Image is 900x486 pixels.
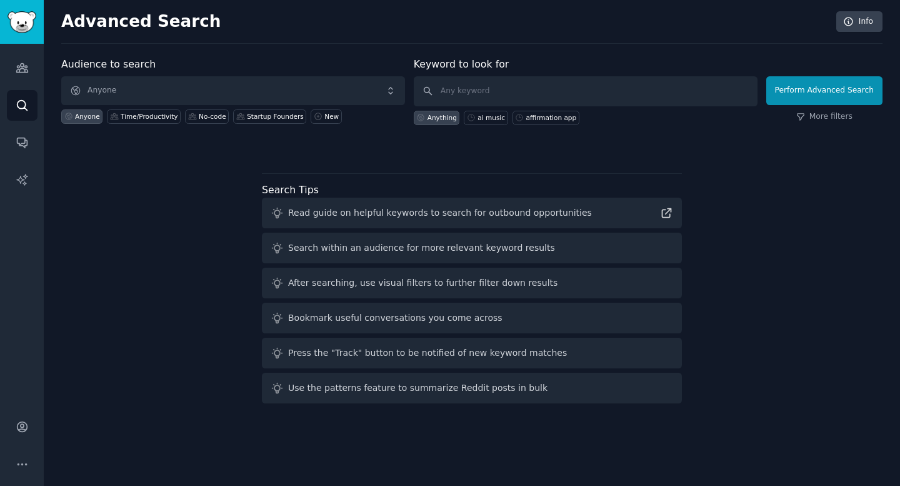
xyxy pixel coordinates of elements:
div: Read guide on helpful keywords to search for outbound opportunities [288,206,592,220]
div: Use the patterns feature to summarize Reddit posts in bulk [288,382,547,395]
label: Audience to search [61,58,156,70]
div: Anything [427,113,457,122]
a: Info [836,11,882,33]
div: ai music [477,113,505,122]
input: Any keyword [414,76,757,106]
div: Anyone [75,112,100,121]
div: Search within an audience for more relevant keyword results [288,241,555,255]
label: Search Tips [262,184,319,196]
a: More filters [796,111,852,123]
div: affirmation app [526,113,577,122]
div: Press the "Track" button to be notified of new keyword matches [288,347,567,360]
div: New [324,112,339,121]
h2: Advanced Search [61,12,829,32]
div: After searching, use visual filters to further filter down results [288,276,557,290]
div: No-code [199,112,226,121]
a: New [311,109,341,124]
div: Startup Founders [247,112,304,121]
img: GummySearch logo [7,11,36,33]
label: Keyword to look for [414,58,509,70]
button: Perform Advanced Search [766,76,882,105]
div: Time/Productivity [121,112,177,121]
button: Anyone [61,76,405,105]
div: Bookmark useful conversations you come across [288,311,502,325]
